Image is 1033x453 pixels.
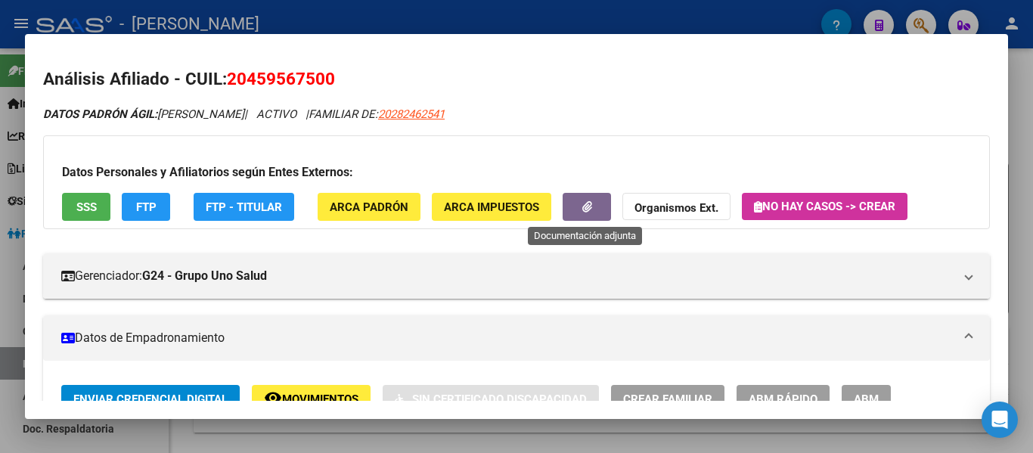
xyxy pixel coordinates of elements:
[623,392,712,406] span: Crear Familiar
[62,163,971,182] h3: Datos Personales y Afiliatorios según Entes Externos:
[62,193,110,221] button: SSS
[227,69,335,88] span: 20459567500
[611,385,724,413] button: Crear Familiar
[309,107,445,121] span: FAMILIAR DE:
[43,107,157,121] strong: DATOS PADRÓN ÁGIL:
[43,67,990,92] h2: Análisis Afiliado - CUIL:
[61,267,954,285] mat-panel-title: Gerenciador:
[76,200,97,214] span: SSS
[842,385,891,413] button: ABM
[136,200,157,214] span: FTP
[378,107,445,121] span: 20282462541
[982,402,1018,438] div: Open Intercom Messenger
[330,200,408,214] span: ARCA Padrón
[61,329,954,347] mat-panel-title: Datos de Empadronamiento
[73,392,228,406] span: Enviar Credencial Digital
[252,385,371,413] button: Movimientos
[194,193,294,221] button: FTP - Titular
[43,315,990,361] mat-expansion-panel-header: Datos de Empadronamiento
[854,392,879,406] span: ABM
[264,389,282,407] mat-icon: remove_red_eye
[742,193,907,220] button: No hay casos -> Crear
[318,193,420,221] button: ARCA Padrón
[754,200,895,213] span: No hay casos -> Crear
[737,385,830,413] button: ABM Rápido
[444,200,539,214] span: ARCA Impuestos
[282,392,358,406] span: Movimientos
[206,200,282,214] span: FTP - Titular
[122,193,170,221] button: FTP
[43,107,244,121] span: [PERSON_NAME]
[43,107,445,121] i: | ACTIVO |
[432,193,551,221] button: ARCA Impuestos
[749,392,817,406] span: ABM Rápido
[622,193,731,221] button: Organismos Ext.
[634,201,718,215] strong: Organismos Ext.
[142,267,267,285] strong: G24 - Grupo Uno Salud
[61,385,240,413] button: Enviar Credencial Digital
[383,385,599,413] button: Sin Certificado Discapacidad
[412,392,587,406] span: Sin Certificado Discapacidad
[43,253,990,299] mat-expansion-panel-header: Gerenciador:G24 - Grupo Uno Salud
